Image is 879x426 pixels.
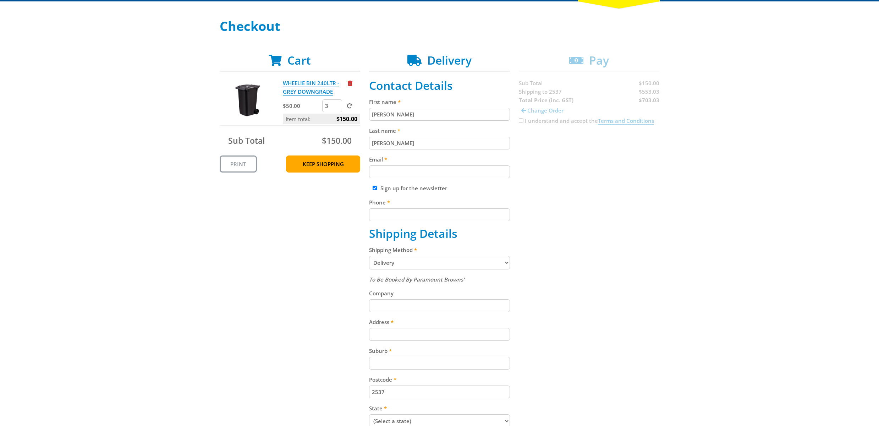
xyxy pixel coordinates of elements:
[369,108,510,121] input: Please enter your first name.
[369,137,510,149] input: Please enter your last name.
[286,155,360,173] a: Keep Shopping
[348,80,352,87] a: Remove from cart
[369,328,510,341] input: Please enter your address.
[380,185,447,192] label: Sign up for the newsletter
[369,357,510,370] input: Please enter your suburb.
[369,346,510,355] label: Suburb
[322,135,352,146] span: $150.00
[369,318,510,326] label: Address
[220,155,257,173] a: Print
[287,53,311,68] span: Cart
[369,208,510,221] input: Please enter your telephone number.
[336,114,357,124] span: $150.00
[369,79,510,92] h2: Contact Details
[369,165,510,178] input: Please enter your email address.
[369,126,510,135] label: Last name
[283,80,339,95] a: WHEELIE BIN 240LTR - GREY DOWNGRADE
[220,19,660,33] h1: Checkout
[228,135,265,146] span: Sub Total
[369,289,510,297] label: Company
[369,246,510,254] label: Shipping Method
[369,98,510,106] label: First name
[369,276,465,283] em: To Be Booked By Paramount Browns'
[226,79,269,121] img: WHEELIE BIN 240LTR - GREY DOWNGRADE
[283,102,321,110] p: $50.00
[283,114,360,124] p: Item total:
[369,227,510,240] h2: Shipping Details
[369,386,510,398] input: Please enter your postcode.
[369,375,510,384] label: Postcode
[369,256,510,269] select: Please select a shipping method.
[369,155,510,164] label: Email
[427,53,472,68] span: Delivery
[369,404,510,413] label: State
[369,198,510,207] label: Phone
